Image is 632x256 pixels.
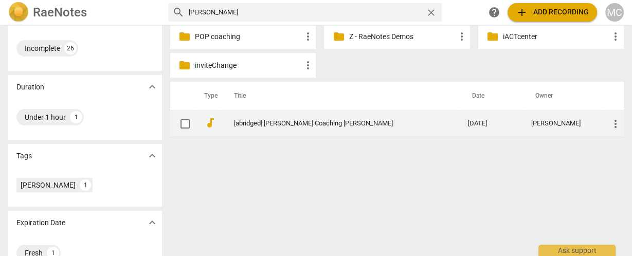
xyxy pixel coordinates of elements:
img: Logo [8,2,29,23]
a: [abridged] [PERSON_NAME] Coaching [PERSON_NAME] [234,120,430,127]
div: [PERSON_NAME] [21,180,76,190]
span: add [516,6,528,19]
span: audiotrack [204,117,216,129]
span: expand_more [146,216,158,229]
a: Help [485,3,503,22]
span: close [426,7,437,18]
div: Under 1 hour [25,112,66,122]
td: [DATE] [459,111,523,137]
span: folder [332,30,345,43]
th: Owner [523,82,601,111]
span: folder [486,30,499,43]
div: 1 [80,179,91,191]
span: more_vert [456,30,468,43]
div: 1 [70,111,82,123]
span: expand_more [146,150,158,162]
span: expand_more [146,81,158,93]
p: iACTcenter [503,31,609,42]
button: Show more [145,79,160,95]
th: Type [196,82,222,111]
th: Title [222,82,459,111]
p: Expiration Date [16,217,65,228]
th: Date [459,82,523,111]
span: Add recording [516,6,589,19]
input: Search [189,4,422,21]
span: folder [178,59,191,71]
button: Show more [145,215,160,230]
a: LogoRaeNotes [8,2,160,23]
span: help [488,6,500,19]
button: Show more [145,148,160,163]
div: Ask support [538,245,616,256]
span: search [172,6,185,19]
h2: RaeNotes [33,5,87,20]
p: Duration [16,82,44,93]
span: more_vert [301,30,314,43]
button: Upload [508,3,597,22]
p: inviteChange [195,60,301,71]
span: more_vert [609,30,622,43]
p: Tags [16,151,32,161]
button: MC [605,3,624,22]
div: 26 [64,42,77,54]
span: more_vert [609,118,622,130]
p: Z - RaeNotes Demos [349,31,455,42]
span: more_vert [301,59,314,71]
div: [PERSON_NAME] [531,120,593,127]
div: Incomplete [25,43,60,53]
span: folder [178,30,191,43]
p: POP coaching [195,31,301,42]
